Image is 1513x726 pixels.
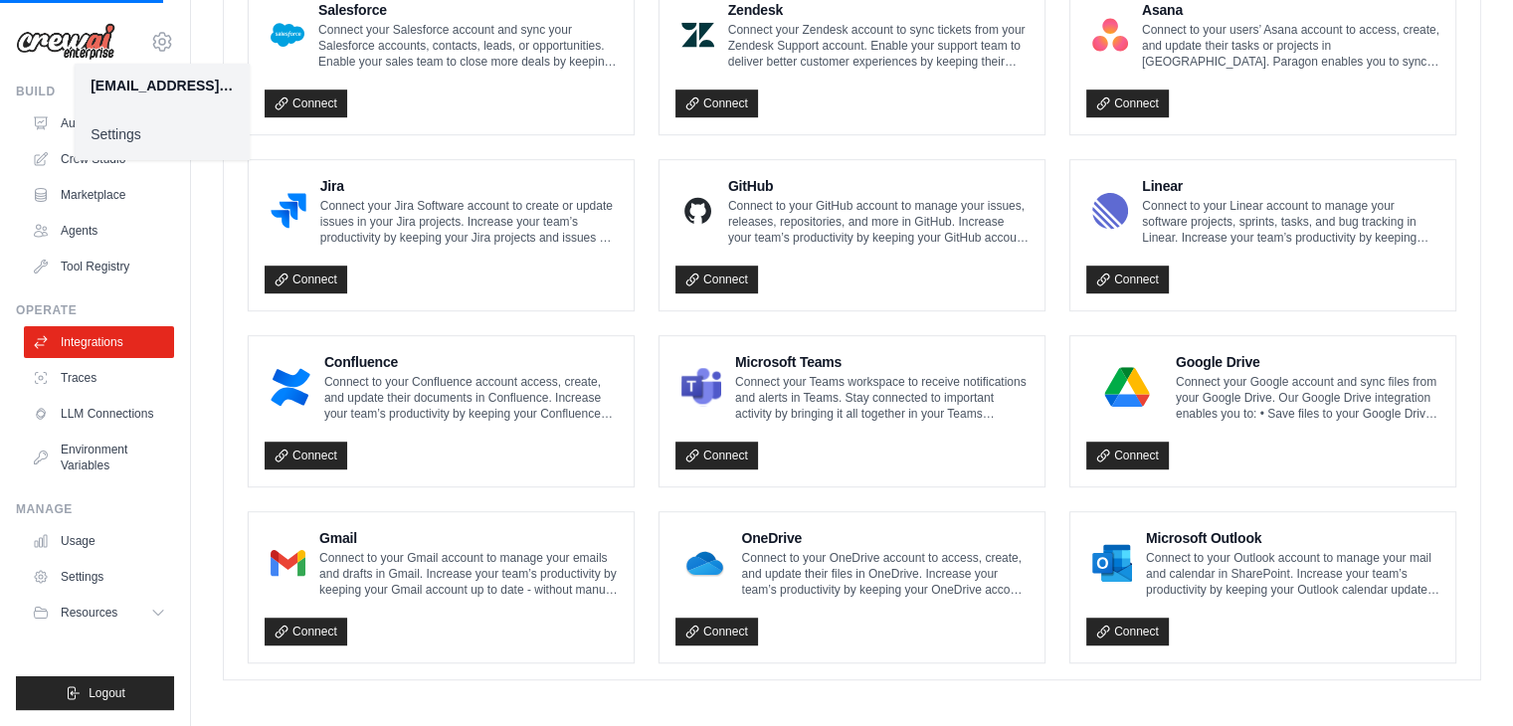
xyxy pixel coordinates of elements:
[271,15,304,55] img: Salesforce Logo
[24,362,174,394] a: Traces
[1176,374,1439,422] p: Connect your Google account and sync files from your Google Drive. Our Google Drive integration e...
[24,561,174,593] a: Settings
[24,398,174,430] a: LLM Connections
[265,90,347,117] a: Connect
[24,326,174,358] a: Integrations
[675,90,758,117] a: Connect
[735,352,1029,372] h4: Microsoft Teams
[16,302,174,318] div: Operate
[324,352,618,372] h4: Confluence
[320,176,618,196] h4: Jira
[742,550,1030,598] p: Connect to your OneDrive account to access, create, and update their files in OneDrive. Increase ...
[675,442,758,469] a: Connect
[1092,191,1128,231] img: Linear Logo
[324,374,618,422] p: Connect to your Confluence account access, create, and update their documents in Confluence. Incr...
[24,251,174,282] a: Tool Registry
[24,525,174,557] a: Usage
[265,618,347,645] a: Connect
[24,179,174,211] a: Marketplace
[1086,618,1169,645] a: Connect
[681,543,728,583] img: OneDrive Logo
[1142,198,1439,246] p: Connect to your Linear account to manage your software projects, sprints, tasks, and bug tracking...
[728,198,1029,246] p: Connect to your GitHub account to manage your issues, releases, repositories, and more in GitHub....
[675,618,758,645] a: Connect
[24,434,174,481] a: Environment Variables
[735,374,1029,422] p: Connect your Teams workspace to receive notifications and alerts in Teams. Stay connected to impo...
[24,215,174,247] a: Agents
[271,367,310,407] img: Confluence Logo
[320,198,618,246] p: Connect your Jira Software account to create or update issues in your Jira projects. Increase you...
[1092,15,1128,55] img: Asana Logo
[681,15,714,55] img: Zendesk Logo
[1092,367,1162,407] img: Google Drive Logo
[1146,550,1439,598] p: Connect to your Outlook account to manage your mail and calendar in SharePoint. Increase your tea...
[1086,442,1169,469] a: Connect
[75,116,250,152] a: Settings
[1086,266,1169,293] a: Connect
[16,23,115,61] img: Logo
[61,605,117,621] span: Resources
[16,501,174,517] div: Manage
[24,143,174,175] a: Crew Studio
[271,543,305,583] img: Gmail Logo
[16,676,174,710] button: Logout
[728,176,1029,196] h4: GitHub
[681,367,721,407] img: Microsoft Teams Logo
[1092,543,1132,583] img: Microsoft Outlook Logo
[319,550,618,598] p: Connect to your Gmail account to manage your emails and drafts in Gmail. Increase your team’s pro...
[265,266,347,293] a: Connect
[1146,528,1439,548] h4: Microsoft Outlook
[1086,90,1169,117] a: Connect
[1142,22,1439,70] p: Connect to your users’ Asana account to access, create, and update their tasks or projects in [GE...
[265,442,347,469] a: Connect
[24,107,174,139] a: Automations
[271,191,306,231] img: Jira Logo
[1142,176,1439,196] h4: Linear
[318,22,618,70] p: Connect your Salesforce account and sync your Salesforce accounts, contacts, leads, or opportunit...
[675,266,758,293] a: Connect
[24,597,174,629] button: Resources
[742,528,1030,548] h4: OneDrive
[728,22,1029,70] p: Connect your Zendesk account to sync tickets from your Zendesk Support account. Enable your suppo...
[89,685,125,701] span: Logout
[91,76,234,95] div: [EMAIL_ADDRESS][DOMAIN_NAME]
[681,191,714,231] img: GitHub Logo
[319,528,618,548] h4: Gmail
[16,84,174,99] div: Build
[1176,352,1439,372] h4: Google Drive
